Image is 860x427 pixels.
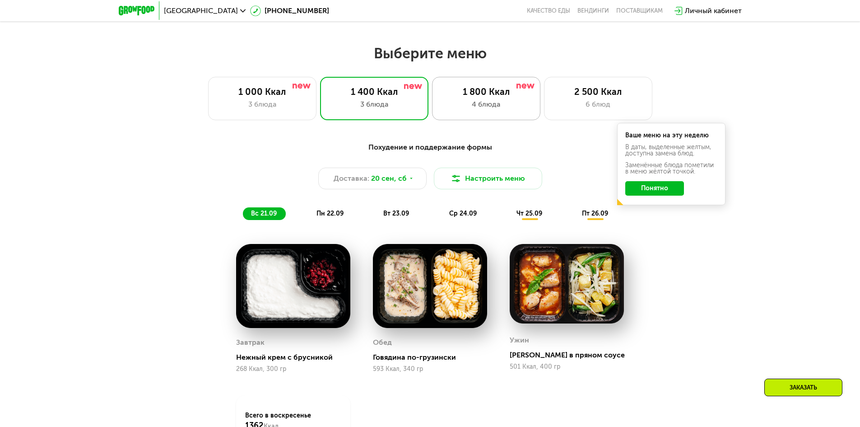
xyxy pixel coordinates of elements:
[218,86,307,97] div: 1 000 Ккал
[510,351,631,360] div: [PERSON_NAME] в пряном соусе
[29,44,831,62] h2: Выберите меню
[616,7,663,14] div: поставщикам
[449,210,477,217] span: ср 24.09
[625,181,684,196] button: Понятно
[510,363,624,371] div: 501 Ккал, 400 гр
[625,162,717,175] div: Заменённые блюда пометили в меню жёлтой точкой.
[316,210,344,217] span: пн 22.09
[373,336,392,349] div: Обед
[442,99,531,110] div: 4 блюда
[582,210,608,217] span: пт 26.09
[373,366,487,373] div: 593 Ккал, 340 гр
[527,7,570,14] a: Качество еды
[577,7,609,14] a: Вендинги
[625,132,717,139] div: Ваше меню на эту неделю
[516,210,542,217] span: чт 25.09
[250,5,329,16] a: [PHONE_NUMBER]
[553,86,643,97] div: 2 500 Ккал
[330,86,419,97] div: 1 400 Ккал
[218,99,307,110] div: 3 блюда
[163,142,697,153] div: Похудение и поддержание формы
[236,366,350,373] div: 268 Ккал, 300 гр
[334,173,369,184] span: Доставка:
[685,5,742,16] div: Личный кабинет
[164,7,238,14] span: [GEOGRAPHIC_DATA]
[764,379,842,396] div: Заказать
[236,336,265,349] div: Завтрак
[373,353,494,362] div: Говядина по-грузински
[330,99,419,110] div: 3 блюда
[553,99,643,110] div: 6 блюд
[383,210,409,217] span: вт 23.09
[434,168,542,189] button: Настроить меню
[251,210,277,217] span: вс 21.09
[442,86,531,97] div: 1 800 Ккал
[625,144,717,157] div: В даты, выделенные желтым, доступна замена блюд.
[371,173,407,184] span: 20 сен, сб
[510,333,529,347] div: Ужин
[236,353,358,362] div: Нежный крем с брусникой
